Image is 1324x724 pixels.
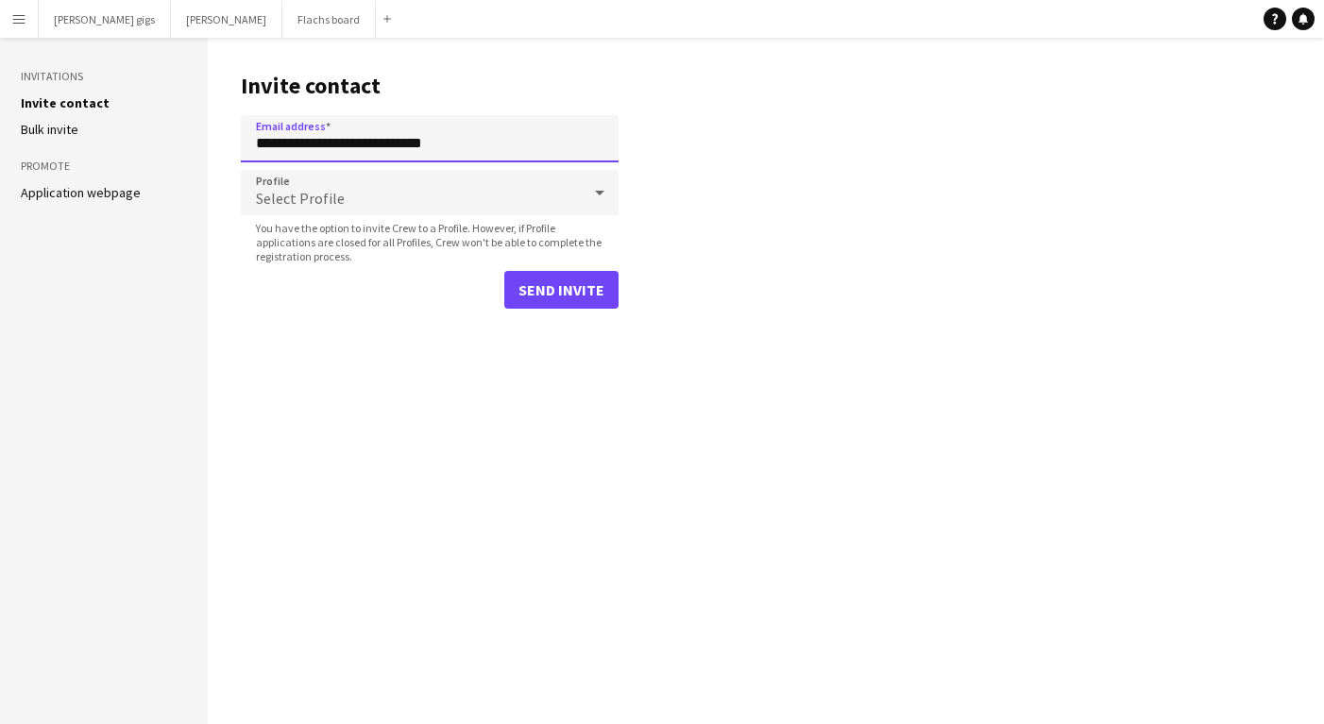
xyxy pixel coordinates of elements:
button: Flachs board [282,1,376,38]
h3: Invitations [21,68,187,85]
button: Send invite [504,271,619,309]
h3: Promote [21,158,187,175]
button: [PERSON_NAME] gigs [39,1,171,38]
button: [PERSON_NAME] [171,1,282,38]
span: Select Profile [256,189,345,208]
a: Invite contact [21,94,110,111]
h1: Invite contact [241,72,619,100]
a: Bulk invite [21,121,78,138]
a: Application webpage [21,184,141,201]
span: You have the option to invite Crew to a Profile. However, if Profile applications are closed for ... [241,221,619,263]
